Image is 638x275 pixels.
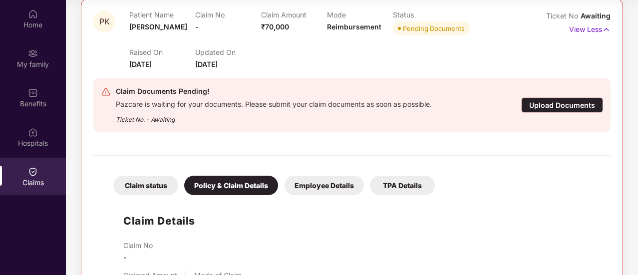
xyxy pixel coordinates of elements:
[327,10,393,19] p: Mode
[28,127,38,137] img: svg+xml;base64,PHN2ZyBpZD0iSG9zcGl0YWxzIiB4bWxucz0iaHR0cDovL3d3dy53My5vcmcvMjAwMC9zdmciIHdpZHRoPS...
[403,23,465,33] div: Pending Documents
[602,24,611,35] img: svg+xml;base64,PHN2ZyB4bWxucz0iaHR0cDovL3d3dy53My5vcmcvMjAwMC9zdmciIHdpZHRoPSIxNyIgaGVpZ2h0PSIxNy...
[184,176,278,195] div: Policy & Claim Details
[28,88,38,98] img: svg+xml;base64,PHN2ZyBpZD0iQmVuZWZpdHMiIHhtbG5zPSJodHRwOi8vd3d3LnczLm9yZy8yMDAwL3N2ZyIgd2lkdGg9Ij...
[129,48,195,56] p: Raised On
[393,10,459,19] p: Status
[195,22,199,31] span: -
[129,60,152,68] span: [DATE]
[28,48,38,58] img: svg+xml;base64,PHN2ZyB3aWR0aD0iMjAiIGhlaWdodD0iMjAiIHZpZXdCb3g9IjAgMCAyMCAyMCIgZmlsbD0ibm9uZSIgeG...
[123,213,195,229] h1: Claim Details
[129,10,195,19] p: Patient Name
[116,85,432,97] div: Claim Documents Pending!
[195,10,261,19] p: Claim No
[261,10,327,19] p: Claim Amount
[123,241,153,250] p: Claim No
[123,253,127,262] span: -
[28,9,38,19] img: svg+xml;base64,PHN2ZyBpZD0iSG9tZSIgeG1sbnM9Imh0dHA6Ly93d3cudzMub3JnLzIwMDAvc3ZnIiB3aWR0aD0iMjAiIG...
[327,22,381,31] span: Reimbursement
[581,11,611,20] span: Awaiting
[370,176,435,195] div: TPA Details
[116,97,432,109] div: Pazcare is waiting for your documents. Please submit your claim documents as soon as possible.
[99,17,110,26] span: PK
[546,11,581,20] span: Ticket No
[28,167,38,177] img: svg+xml;base64,PHN2ZyBpZD0iQ2xhaW0iIHhtbG5zPSJodHRwOi8vd3d3LnczLm9yZy8yMDAwL3N2ZyIgd2lkdGg9IjIwIi...
[285,176,364,195] div: Employee Details
[521,97,603,113] div: Upload Documents
[129,22,187,31] span: [PERSON_NAME]
[101,87,111,97] img: svg+xml;base64,PHN2ZyB4bWxucz0iaHR0cDovL3d3dy53My5vcmcvMjAwMC9zdmciIHdpZHRoPSIyNCIgaGVpZ2h0PSIyNC...
[113,176,178,195] div: Claim status
[569,21,611,35] p: View Less
[195,48,261,56] p: Updated On
[195,60,218,68] span: [DATE]
[261,22,289,31] span: ₹70,000
[116,109,432,124] div: Ticket No. - Awaiting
